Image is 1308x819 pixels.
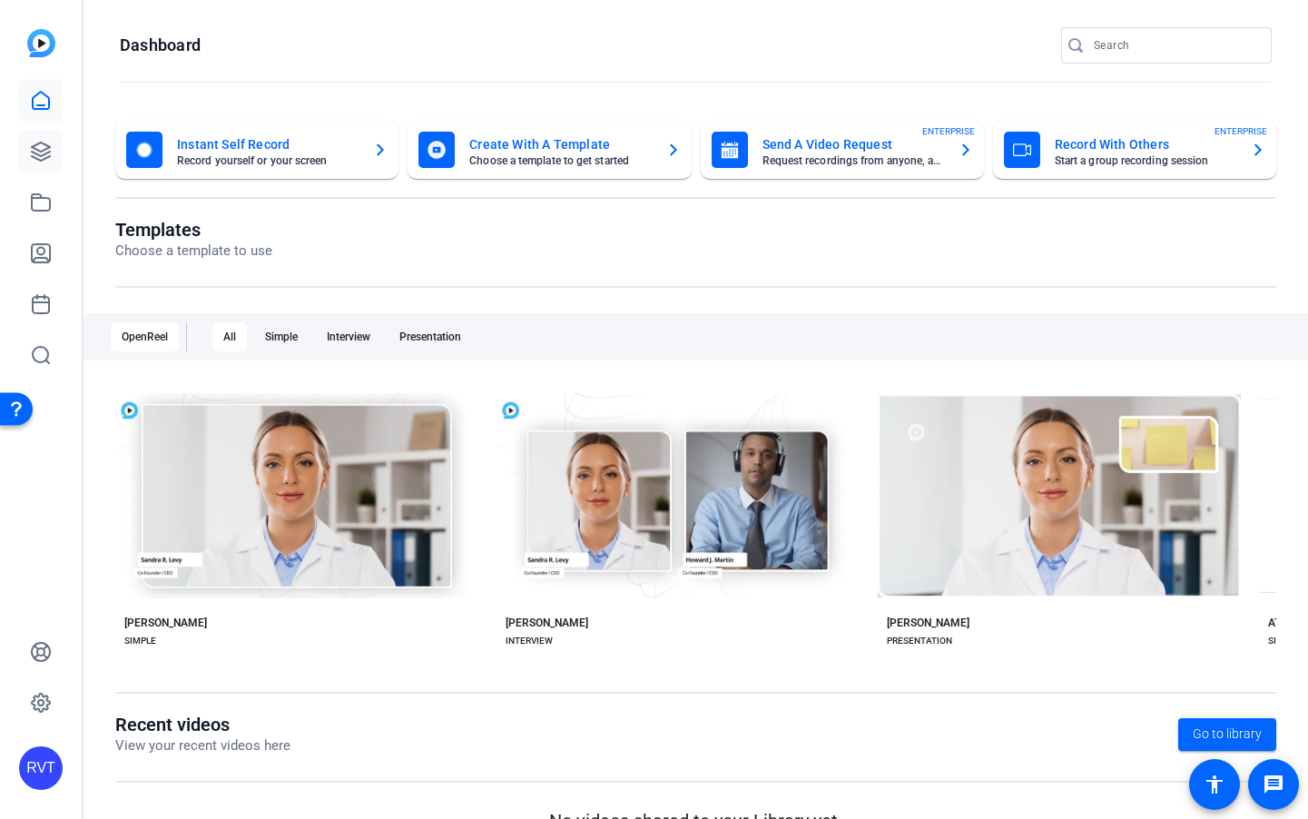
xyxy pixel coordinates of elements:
[111,322,179,351] div: OpenReel
[19,746,63,790] div: RVT
[469,133,651,155] mat-card-title: Create With A Template
[115,735,290,756] p: View your recent videos here
[1178,718,1276,751] a: Go to library
[254,322,309,351] div: Simple
[212,322,247,351] div: All
[115,121,398,179] button: Instant Self RecordRecord yourself or your screen
[1193,725,1262,744] span: Go to library
[177,133,359,155] mat-card-title: Instant Self Record
[115,219,272,241] h1: Templates
[1055,155,1236,166] mat-card-subtitle: Start a group recording session
[1094,35,1257,56] input: Search
[115,241,272,261] p: Choose a template to use
[408,121,691,179] button: Create With A TemplateChoose a template to get started
[177,155,359,166] mat-card-subtitle: Record yourself or your screen
[1215,124,1267,138] span: ENTERPRISE
[506,616,588,630] div: [PERSON_NAME]
[922,124,975,138] span: ENTERPRISE
[124,616,207,630] div: [PERSON_NAME]
[1204,774,1225,795] mat-icon: accessibility
[887,634,952,648] div: PRESENTATION
[27,29,55,57] img: blue-gradient.svg
[701,121,984,179] button: Send A Video RequestRequest recordings from anyone, anywhereENTERPRISE
[316,322,381,351] div: Interview
[120,35,201,56] h1: Dashboard
[887,616,969,630] div: [PERSON_NAME]
[469,155,651,166] mat-card-subtitle: Choose a template to get started
[993,121,1276,179] button: Record With OthersStart a group recording sessionENTERPRISE
[762,133,944,155] mat-card-title: Send A Video Request
[388,322,472,351] div: Presentation
[1268,634,1300,648] div: SIMPLE
[115,714,290,735] h1: Recent videos
[1263,774,1284,795] mat-icon: message
[124,634,156,648] div: SIMPLE
[1055,133,1236,155] mat-card-title: Record With Others
[762,155,944,166] mat-card-subtitle: Request recordings from anyone, anywhere
[506,634,553,648] div: INTERVIEW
